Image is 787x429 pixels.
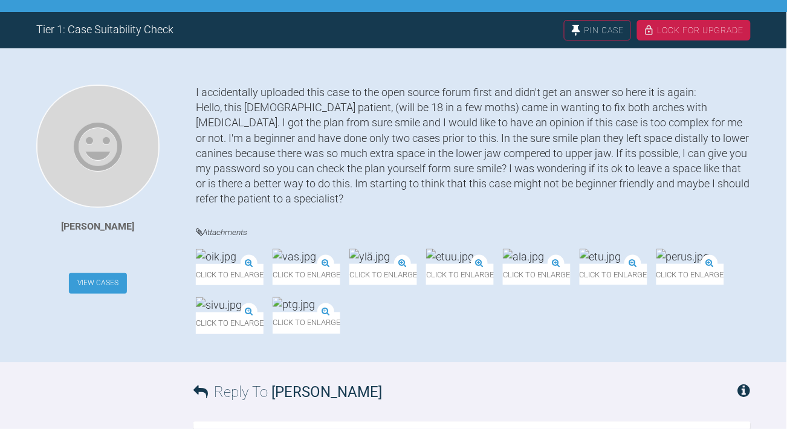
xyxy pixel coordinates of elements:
img: vas.jpg [273,249,316,264]
span: Click to enlarge [656,264,724,285]
div: Tier 1: Case Suitability Check [36,21,173,39]
img: lock.6dc949b6.svg [644,25,655,36]
span: Click to enlarge [580,264,647,285]
a: View Cases [69,273,127,294]
img: pin.fff216dc.svg [571,25,581,36]
img: oik.jpg [196,249,236,264]
img: ylä.jpg [349,249,390,264]
h4: Attachments [196,225,751,240]
span: [PERSON_NAME] [271,384,382,401]
span: Click to enlarge [426,264,494,285]
span: Click to enlarge [273,312,340,334]
img: perus.jpg [656,249,710,264]
span: Click to enlarge [349,264,417,285]
div: I accidentally uploaded this case to the open source forum first and didn't get an answer so here... [196,85,751,207]
img: ala.jpg [503,249,544,264]
span: Click to enlarge [196,312,264,334]
div: Pin Case [564,20,631,40]
h3: Reply To [193,381,382,404]
div: [PERSON_NAME] [62,219,135,234]
div: Lock For Upgrade [637,20,751,40]
img: sivu.jpg [196,297,242,312]
span: Click to enlarge [273,264,340,285]
img: ptg.jpg [273,297,315,312]
img: etu.jpg [580,249,621,264]
img: etuu.jpg [426,249,474,264]
img: Tiia Vuorinen [36,85,160,208]
span: Click to enlarge [196,264,264,285]
span: Click to enlarge [503,264,571,285]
